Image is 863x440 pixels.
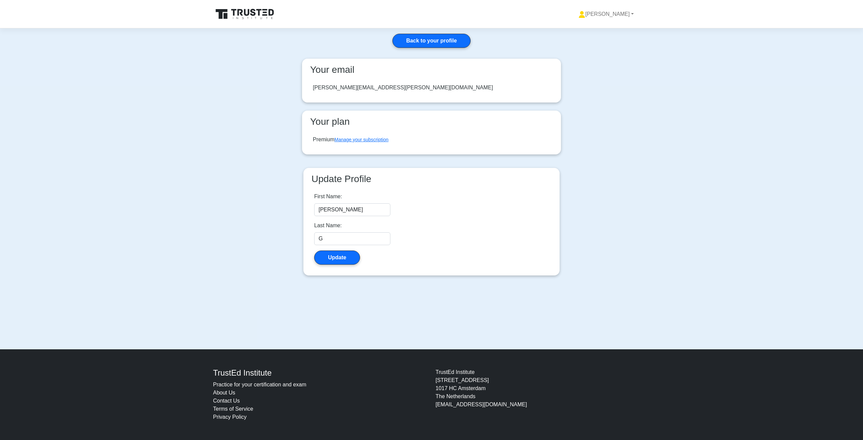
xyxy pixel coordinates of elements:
a: Contact Us [213,398,240,404]
a: Practice for your certification and exam [213,382,306,387]
div: TrustEd Institute [STREET_ADDRESS] 1017 HC Amsterdam The Netherlands [EMAIL_ADDRESS][DOMAIN_NAME] [431,368,654,421]
label: Last Name: [314,222,342,230]
a: Back to your profile [392,34,471,48]
a: Privacy Policy [213,414,247,420]
h3: Your email [307,64,556,76]
h3: Your plan [307,116,556,127]
h3: Update Profile [309,173,554,185]
h4: TrustEd Institute [213,368,427,378]
a: Terms of Service [213,406,253,412]
a: About Us [213,390,235,395]
button: Update [314,251,360,265]
label: First Name: [314,193,342,201]
a: [PERSON_NAME] [562,7,650,21]
div: [PERSON_NAME][EMAIL_ADDRESS][PERSON_NAME][DOMAIN_NAME] [313,84,493,92]
a: Manage your subscription [334,137,388,142]
div: Premium [313,136,388,144]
